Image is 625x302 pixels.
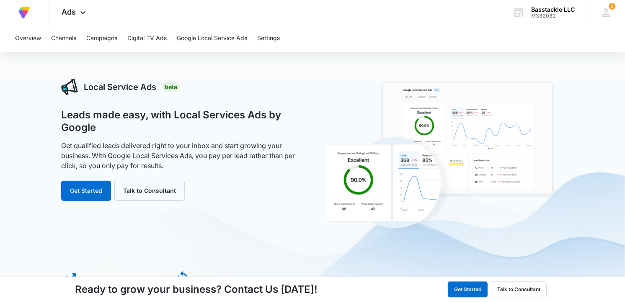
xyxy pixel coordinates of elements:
button: Channels [51,25,76,52]
button: Talk to Consultant [491,282,547,297]
p: Get qualified leads delivered right to your inbox and start growing your business. With Google Lo... [61,141,303,171]
button: Digital TV Ads [127,25,167,52]
div: account name [531,6,575,13]
button: Campaigns [86,25,117,52]
button: Get Started [448,282,488,297]
span: 2 [609,3,615,10]
button: Settings [257,25,280,52]
div: Beta [162,82,180,92]
button: Google Local Service Ads [177,25,247,52]
button: Get Started [61,181,111,201]
div: notifications count [609,3,615,10]
div: account id [531,13,575,19]
h3: Local Service Ads [84,81,156,93]
img: Volusion [17,5,32,20]
h1: Leads made easy, with Local Services Ads by Google [61,109,303,134]
button: Overview [15,25,41,52]
button: Talk to Consultant [114,181,185,201]
h4: Ready to grow your business? Contact Us [DATE]! [75,282,318,297]
span: Ads [62,8,76,16]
